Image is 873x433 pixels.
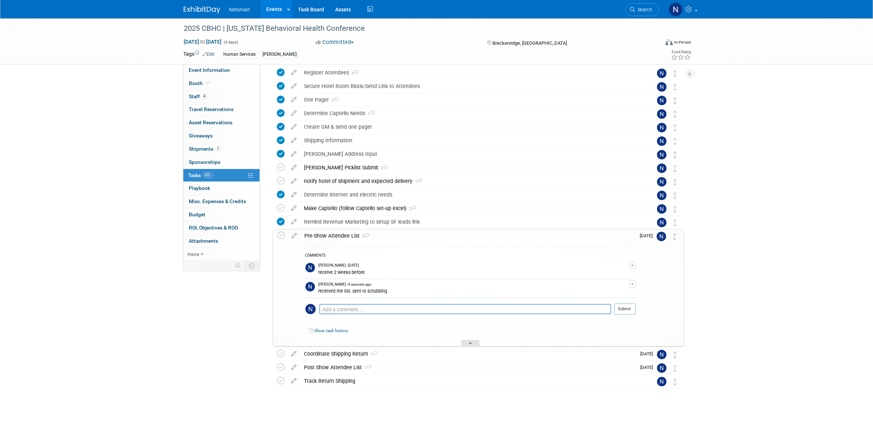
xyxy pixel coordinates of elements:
a: Event Information [183,64,260,77]
img: Nina Finn [305,304,316,314]
a: Giveaways [183,129,260,142]
img: Nina Finn [657,109,667,119]
img: Nina Finn [657,82,667,92]
div: Track Return Shipping [301,375,642,387]
img: Nina Finn [657,150,667,159]
div: receive 2 weeks before [319,268,629,275]
i: Move task [674,151,677,158]
img: Nina Finn [657,164,667,173]
a: edit [288,137,301,144]
span: [PERSON_NAME] - 4 seconds ago [319,282,372,287]
div: Pre-Show Attendee List [301,230,636,242]
span: [DATE] [641,351,657,356]
span: Search [635,7,652,12]
a: edit [288,96,301,103]
i: Move task [674,206,677,213]
a: Staff4 [183,90,260,103]
a: edit [288,205,301,212]
span: 2 [379,166,388,170]
img: Nina Finn [657,232,666,241]
div: [PERSON_NAME] Address Input [301,148,642,160]
a: Travel Reservations [183,103,260,116]
div: COMMENTS [305,252,636,260]
span: 2 [329,98,339,103]
button: Submit [614,304,636,315]
span: Shipments [189,146,221,152]
div: [PERSON_NAME] [261,51,299,58]
a: Sponsorships [183,156,260,169]
img: Nina Finn [657,96,667,105]
span: 1 [366,111,375,116]
span: [DATE] [640,233,657,238]
span: Booth [189,80,212,86]
a: Attachments [183,235,260,247]
i: Move task [674,378,677,385]
i: Move task [674,111,677,118]
div: [PERSON_NAME] Picklist Submit [301,161,642,174]
a: edit [288,164,301,171]
img: Nina Finn [305,282,315,291]
i: Move task [674,365,677,372]
i: Move task [674,351,677,358]
span: Event Information [189,67,230,73]
i: Move task [673,233,677,240]
a: Asset Reservations [183,116,260,129]
a: Shipments1 [183,143,260,155]
div: received the list. sent to scrubbing [319,287,629,294]
img: Nina Finn [669,3,683,16]
i: Move task [674,138,677,145]
span: 1 [413,179,422,184]
div: Event Format [616,38,692,49]
td: Toggle Event Tabs [245,261,260,270]
span: Staff [189,93,208,99]
a: Budget [183,208,260,221]
i: Move task [674,124,677,131]
span: [DATE] [641,365,657,370]
div: One Pager [301,93,642,106]
span: 60% [203,172,213,178]
a: more [183,248,260,261]
div: Secure Hotel Room Block/Send Link to Attendees [301,80,642,92]
i: Move task [674,70,677,77]
div: In-Person [674,40,691,45]
a: Edit [203,52,215,57]
div: Post Show Attendee List [301,361,636,374]
i: Move task [674,165,677,172]
i: Booth reservation complete [206,81,210,85]
td: Personalize Event Tab Strip [232,261,245,270]
a: ROI, Objectives & ROO [183,221,260,234]
i: Move task [674,192,677,199]
a: Booth [183,77,260,90]
a: edit [288,110,301,117]
img: Format-Inperson.png [665,39,673,45]
i: Move task [674,84,677,91]
a: edit [288,151,301,157]
span: Tasks [188,172,213,178]
img: Nina Finn [657,191,667,200]
span: Netsmart [229,7,250,12]
div: Make Captello (follow Captello set-up excel) [301,202,642,214]
td: Tags [184,50,215,59]
a: edit [288,191,301,198]
span: Breckenridge, [GEOGRAPHIC_DATA] [492,40,567,46]
span: Sponsorships [189,159,221,165]
a: edit [288,232,301,239]
img: Nina Finn [657,204,667,214]
span: 1 [362,366,372,370]
span: Playbook [189,185,210,191]
div: Human Services [221,51,258,58]
a: edit [288,69,301,76]
span: 4 [202,93,208,99]
a: Search [626,3,659,16]
a: Playbook [183,182,260,195]
span: 2 [407,206,417,211]
img: Nina Finn [657,350,667,359]
a: Tasks60% [183,169,260,182]
a: edit [288,378,301,384]
span: 2 [360,234,370,239]
div: Coordinate Shipping Return [301,348,636,360]
div: 2025 CBHC | [US_STATE] Behavioral Health Conference [181,22,648,35]
img: Nina Finn [657,377,667,386]
span: more [188,251,199,257]
img: Nina Finn [657,123,667,132]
